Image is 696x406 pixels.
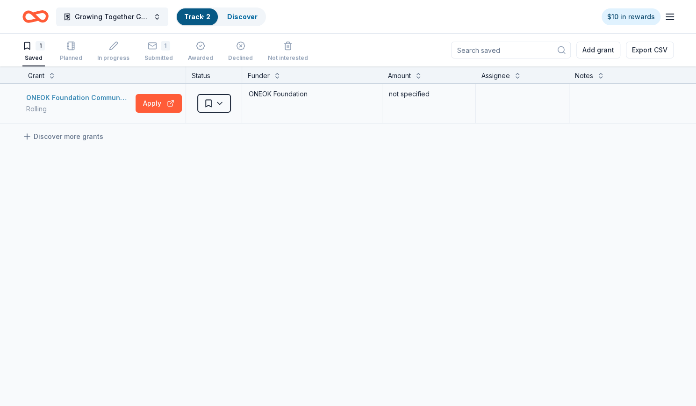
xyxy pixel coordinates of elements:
[36,41,45,51] div: 1
[268,37,308,66] button: Not interested
[97,54,129,62] div: In progress
[22,54,45,62] div: Saved
[144,54,173,62] div: Submitted
[228,37,253,66] button: Declined
[188,37,213,66] button: Awarded
[75,11,150,22] span: Growing Together Garden Program
[26,92,132,115] button: ONEOK Foundation Community Investments GrantsRolling
[248,70,270,81] div: Funder
[602,8,660,25] a: $10 in rewards
[481,70,510,81] div: Assignee
[136,94,182,113] button: Apply
[268,54,308,62] div: Not interested
[451,42,571,58] input: Search saved
[228,54,253,62] div: Declined
[22,37,45,66] button: 1Saved
[161,41,170,51] div: 1
[144,37,173,66] button: 1Submitted
[184,13,210,21] a: Track· 2
[388,87,470,101] div: not specified
[22,6,49,28] a: Home
[388,70,411,81] div: Amount
[28,70,44,81] div: Grant
[60,54,82,62] div: Planned
[56,7,168,26] button: Growing Together Garden Program
[97,37,129,66] button: In progress
[626,42,674,58] button: Export CSV
[186,66,242,83] div: Status
[22,131,103,142] a: Discover more grants
[227,13,258,21] a: Discover
[26,92,132,103] div: ONEOK Foundation Community Investments Grants
[248,87,376,101] div: ONEOK Foundation
[575,70,593,81] div: Notes
[176,7,266,26] button: Track· 2Discover
[60,37,82,66] button: Planned
[26,103,132,115] div: Rolling
[576,42,620,58] button: Add grant
[188,54,213,62] div: Awarded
